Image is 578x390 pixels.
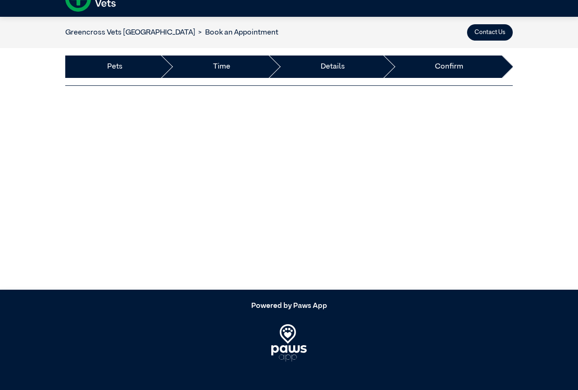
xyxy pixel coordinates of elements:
a: Time [213,61,230,72]
nav: breadcrumb [65,27,278,38]
a: Pets [107,61,123,72]
li: Book an Appointment [195,27,278,38]
button: Contact Us [467,24,513,41]
img: PawsApp [271,324,307,362]
h5: Powered by Paws App [65,302,513,311]
a: Details [321,61,345,72]
a: Confirm [435,61,463,72]
a: Greencross Vets [GEOGRAPHIC_DATA] [65,29,195,36]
